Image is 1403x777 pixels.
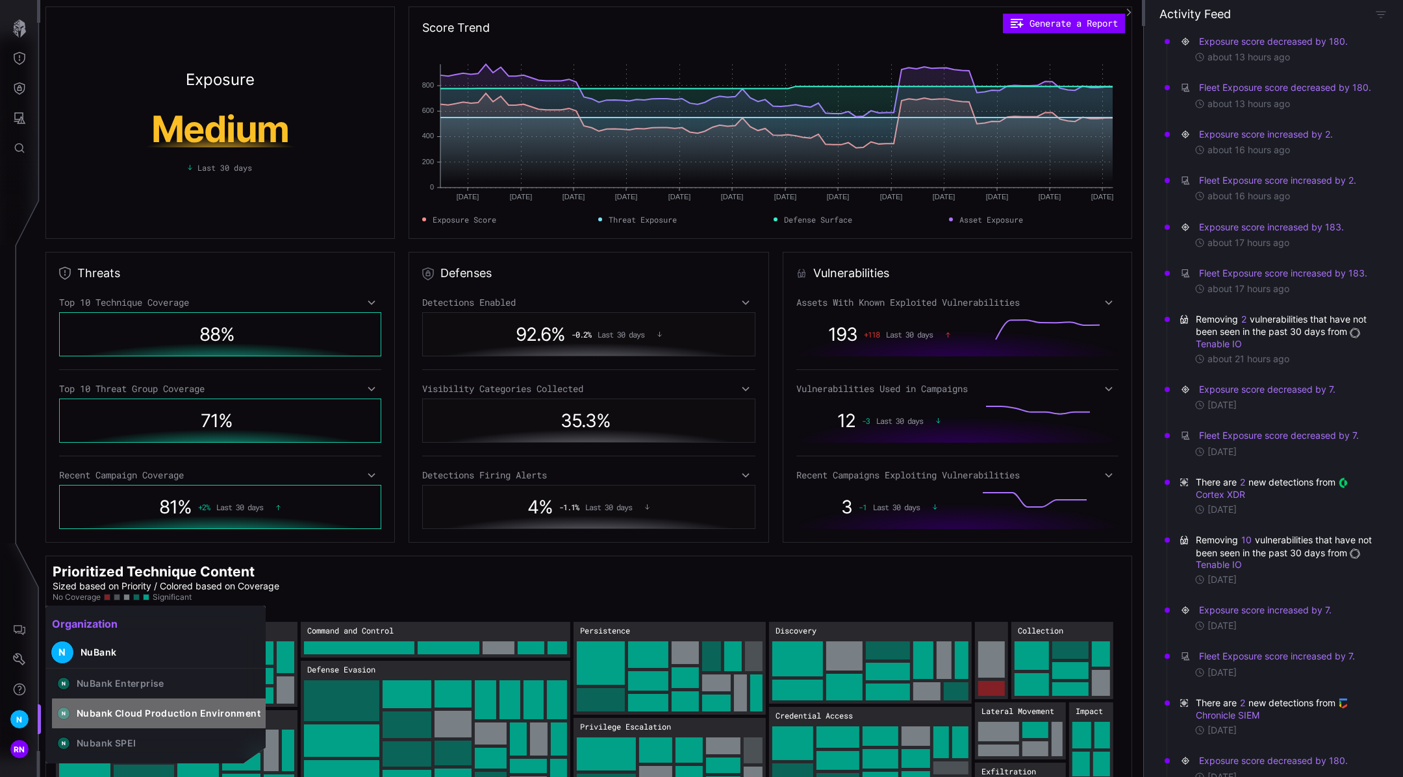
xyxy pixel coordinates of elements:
[52,728,266,758] button: NNubank SPEI
[77,678,164,689] div: NuBank Enterprise
[52,698,266,728] button: NNubank Cloud Production Environment
[58,644,66,660] span: N
[81,647,116,658] div: NuBank
[77,737,136,749] div: Nubank SPEI
[45,611,266,637] h2: Organization
[52,669,266,698] button: NNuBank Enterprise
[62,709,66,718] span: N
[62,739,66,748] span: N
[62,679,66,688] span: N
[77,708,260,719] div: Nubank Cloud Production Environment
[45,637,266,668] button: NNuBank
